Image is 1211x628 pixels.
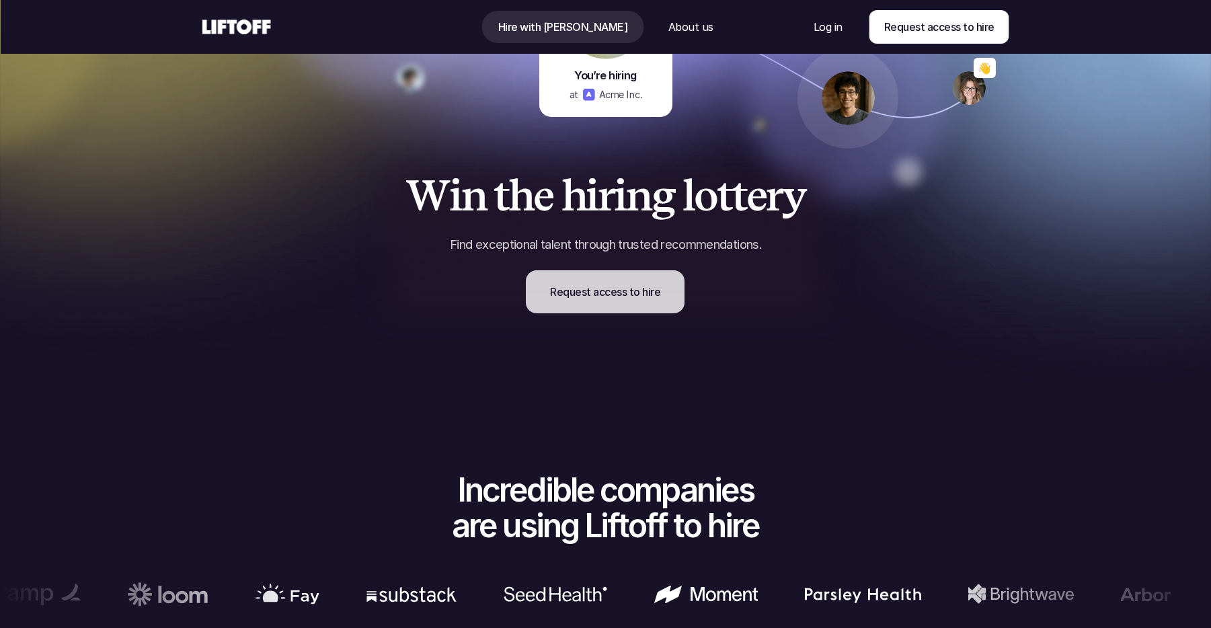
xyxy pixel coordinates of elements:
[494,172,508,219] span: t
[651,172,675,219] span: g
[732,172,746,219] span: t
[814,19,843,35] p: Log in
[652,11,729,43] a: Nav Link
[405,172,449,219] span: W
[533,172,553,219] span: e
[598,172,614,219] span: r
[586,172,598,219] span: i
[498,19,627,35] p: Hire with [PERSON_NAME]
[626,172,651,219] span: n
[614,172,626,219] span: i
[797,11,859,43] a: Nav Link
[481,11,643,43] a: Nav Link
[682,172,694,219] span: l
[574,68,637,83] p: You’re hiring
[561,172,586,219] span: h
[508,172,533,219] span: h
[766,172,782,219] span: r
[668,19,713,35] p: About us
[387,473,824,544] h2: Incredible companies are using Liftoff to hire
[569,87,578,102] p: at
[387,236,824,253] p: Find exceptional talent through trusted recommendations.
[461,172,486,219] span: n
[598,87,642,102] p: Acme Inc.
[782,172,806,219] span: y
[694,172,717,219] span: o
[978,60,991,76] p: 👋
[746,172,767,219] span: e
[717,172,732,219] span: t
[550,284,660,300] p: Request access to hire
[449,172,461,219] span: i
[884,19,994,35] p: Request access to hire
[869,10,1009,44] a: Request access to hire
[526,270,685,313] a: Request access to hire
